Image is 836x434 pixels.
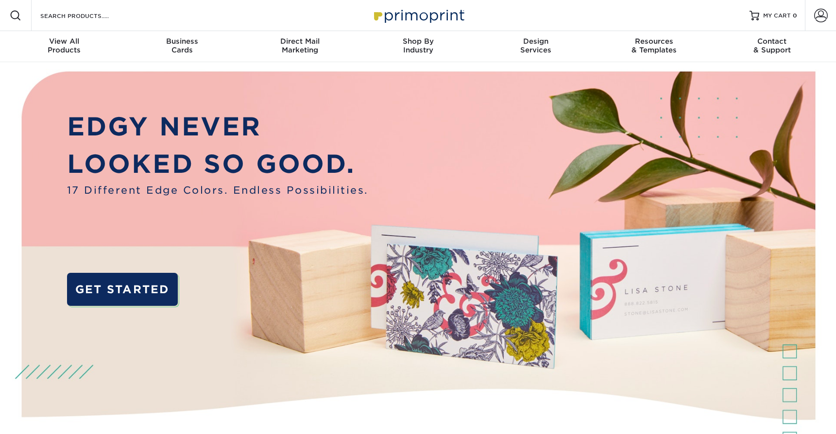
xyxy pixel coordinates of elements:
[359,37,477,46] span: Shop By
[123,37,241,46] span: Business
[713,37,831,46] span: Contact
[713,37,831,54] div: & Support
[477,37,595,54] div: Services
[67,145,369,183] p: LOOKED SO GOOD.
[477,31,595,62] a: DesignServices
[241,37,359,46] span: Direct Mail
[595,31,713,62] a: Resources& Templates
[5,37,123,46] span: View All
[595,37,713,54] div: & Templates
[477,37,595,46] span: Design
[359,37,477,54] div: Industry
[67,108,369,145] p: EDGY NEVER
[123,31,241,62] a: BusinessCards
[241,31,359,62] a: Direct MailMarketing
[123,37,241,54] div: Cards
[713,31,831,62] a: Contact& Support
[793,12,797,19] span: 0
[370,5,467,26] img: Primoprint
[595,37,713,46] span: Resources
[763,12,791,20] span: MY CART
[241,37,359,54] div: Marketing
[5,37,123,54] div: Products
[5,31,123,62] a: View AllProducts
[67,273,178,306] a: GET STARTED
[67,183,369,198] span: 17 Different Edge Colors. Endless Possibilities.
[359,31,477,62] a: Shop ByIndustry
[39,10,134,21] input: SEARCH PRODUCTS.....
